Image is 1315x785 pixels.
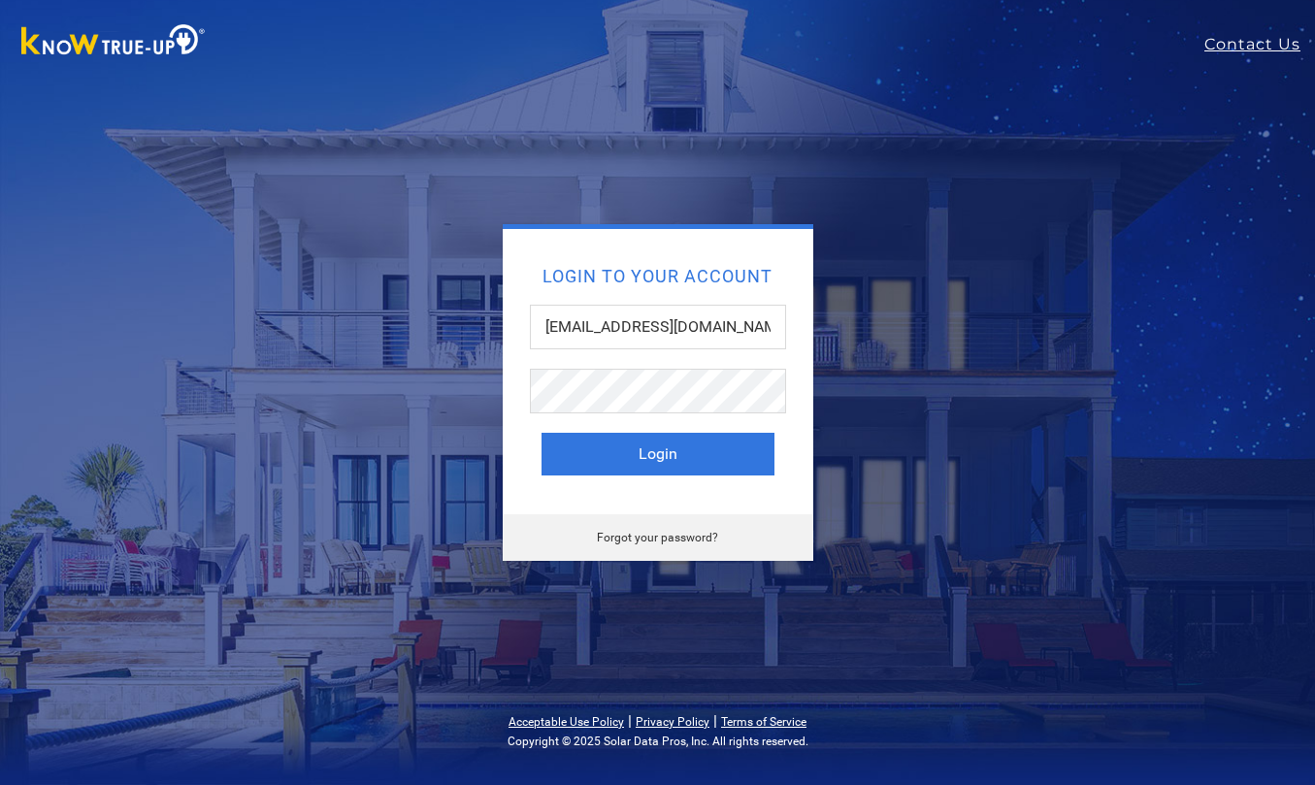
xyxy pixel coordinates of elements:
[1204,33,1315,56] a: Contact Us
[542,433,774,475] button: Login
[721,715,806,729] a: Terms of Service
[530,305,786,349] input: Email
[509,715,624,729] a: Acceptable Use Policy
[636,715,709,729] a: Privacy Policy
[542,268,774,285] h2: Login to your account
[597,531,718,544] a: Forgot your password?
[628,711,632,730] span: |
[12,20,215,64] img: Know True-Up
[713,711,717,730] span: |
